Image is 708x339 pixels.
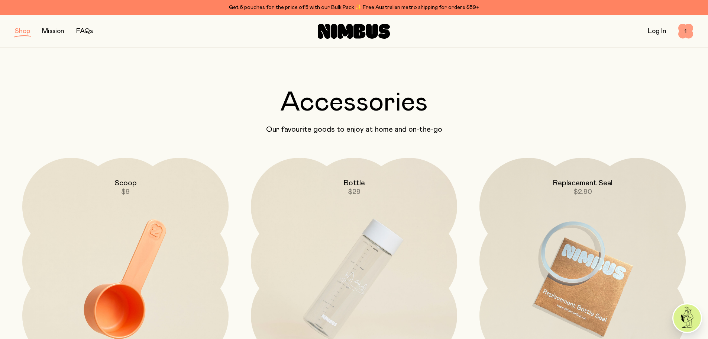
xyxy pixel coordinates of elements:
[15,125,693,134] p: Our favourite goods to enjoy at home and on-the-go
[673,304,701,332] img: agent
[553,179,612,188] h2: Replacement Seal
[343,179,365,188] h2: Bottle
[114,179,137,188] h2: Scoop
[76,28,93,35] a: FAQs
[121,189,130,195] span: $9
[678,24,693,39] button: 1
[15,89,693,116] h2: Accessories
[15,3,693,12] div: Get 6 pouches for the price of 5 with our Bulk Pack ✨ Free Australian metro shipping for orders $59+
[573,189,592,195] span: $2.90
[648,28,666,35] a: Log In
[348,189,361,195] span: $29
[42,28,64,35] a: Mission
